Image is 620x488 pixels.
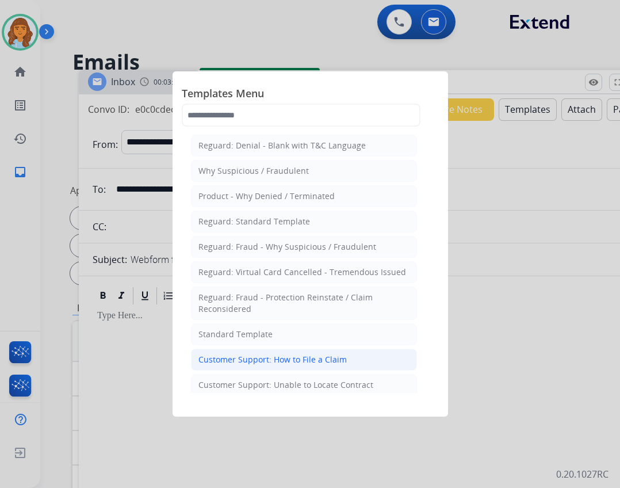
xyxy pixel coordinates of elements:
div: Why Suspicious / Fraudulent [198,165,309,177]
div: Reguard: Denial - Blank with T&C Language [198,140,366,151]
span: Templates Menu [182,85,439,104]
div: Reguard: Standard Template [198,216,310,227]
div: Product - Why Denied / Terminated [198,190,335,202]
div: Standard Template [198,329,273,340]
div: Customer Support: How to File a Claim [198,354,347,365]
div: Customer Support: Unable to Locate Contract [198,379,373,391]
div: Reguard: Virtual Card Cancelled - Tremendous Issued [198,266,406,278]
div: Reguard: Fraud - Why Suspicious / Fraudulent [198,241,376,253]
div: Reguard: Fraud - Protection Reinstate / Claim Reconsidered [198,292,409,315]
